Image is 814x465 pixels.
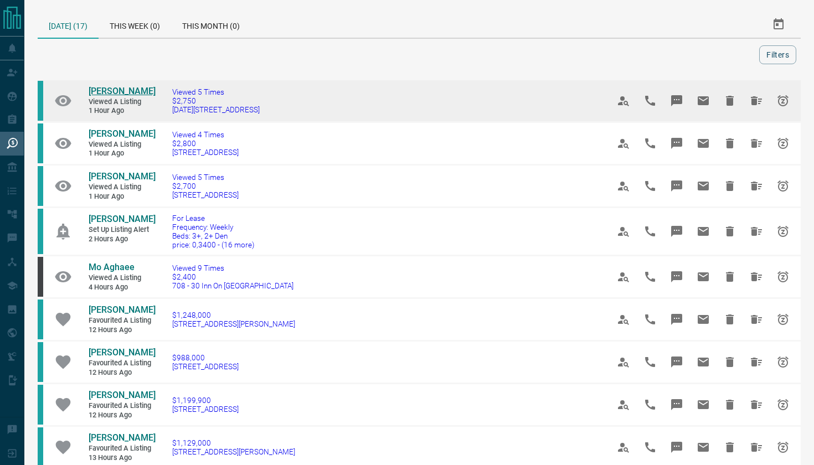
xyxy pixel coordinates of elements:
[637,349,663,375] span: Call
[89,192,155,201] span: 1 hour ago
[99,11,171,38] div: This Week (0)
[89,432,155,444] a: [PERSON_NAME]
[610,173,637,199] span: View Profile
[89,368,155,378] span: 12 hours ago
[637,130,663,157] span: Call
[770,391,796,418] span: Snooze
[172,396,239,414] a: $1,199,900[STREET_ADDRESS]
[89,359,155,368] span: Favourited a Listing
[89,273,155,283] span: Viewed a Listing
[637,218,663,245] span: Call
[172,182,239,190] span: $2,700
[172,272,293,281] span: $2,400
[172,263,293,272] span: Viewed 9 Times
[770,173,796,199] span: Snooze
[172,231,254,240] span: Beds: 3+, 2+ Den
[770,263,796,290] span: Snooze
[770,218,796,245] span: Snooze
[690,130,717,157] span: Email
[663,306,690,333] span: Message
[172,281,293,290] span: 708 - 30 Inn On [GEOGRAPHIC_DATA]
[690,173,717,199] span: Email
[172,214,254,223] span: For Lease
[38,123,43,163] div: condos.ca
[637,306,663,333] span: Call
[172,214,254,249] a: For LeaseFrequency: WeeklyBeds: 3+, 2+ Denprice: 0,3400 - (16 more)
[743,306,770,333] span: Hide All from Carrie Yang
[610,391,637,418] span: View Profile
[610,349,637,375] span: View Profile
[770,130,796,157] span: Snooze
[663,87,690,114] span: Message
[172,311,295,319] span: $1,248,000
[172,263,293,290] a: Viewed 9 Times$2,400708 - 30 Inn On [GEOGRAPHIC_DATA]
[610,434,637,461] span: View Profile
[89,214,156,224] span: [PERSON_NAME]
[663,130,690,157] span: Message
[172,130,239,157] a: Viewed 4 Times$2,800[STREET_ADDRESS]
[743,87,770,114] span: Hide All from Aisha Aliyu
[89,432,156,443] span: [PERSON_NAME]
[89,149,155,158] span: 1 hour ago
[89,225,155,235] span: Set up Listing Alert
[89,325,155,335] span: 12 hours ago
[89,262,155,273] a: Mo Aghaee
[172,223,254,231] span: Frequency: Weekly
[89,235,155,244] span: 2 hours ago
[89,347,155,359] a: [PERSON_NAME]
[663,218,690,245] span: Message
[743,218,770,245] span: Hide All from Yachika Gupta
[172,353,239,371] a: $988,000[STREET_ADDRESS]
[38,166,43,206] div: condos.ca
[690,349,717,375] span: Email
[610,130,637,157] span: View Profile
[172,105,260,114] span: [DATE][STREET_ADDRESS]
[637,263,663,290] span: Call
[717,87,743,114] span: Hide
[172,438,295,456] a: $1,129,000[STREET_ADDRESS][PERSON_NAME]
[663,391,690,418] span: Message
[89,171,155,183] a: [PERSON_NAME]
[89,401,155,411] span: Favourited a Listing
[89,453,155,463] span: 13 hours ago
[663,434,690,461] span: Message
[690,263,717,290] span: Email
[38,81,43,121] div: condos.ca
[172,130,239,139] span: Viewed 4 Times
[717,173,743,199] span: Hide
[89,347,156,358] span: [PERSON_NAME]
[717,263,743,290] span: Hide
[663,349,690,375] span: Message
[610,263,637,290] span: View Profile
[690,218,717,245] span: Email
[89,97,155,107] span: Viewed a Listing
[717,218,743,245] span: Hide
[172,96,260,105] span: $2,750
[38,385,43,425] div: condos.ca
[172,447,295,456] span: [STREET_ADDRESS][PERSON_NAME]
[89,128,156,139] span: [PERSON_NAME]
[172,396,239,405] span: $1,199,900
[89,86,156,96] span: [PERSON_NAME]
[743,391,770,418] span: Hide All from Carrie Yang
[172,405,239,414] span: [STREET_ADDRESS]
[770,434,796,461] span: Snooze
[38,299,43,339] div: condos.ca
[743,263,770,290] span: Hide All from Mo Aghaee
[637,434,663,461] span: Call
[759,45,796,64] button: Filters
[171,11,251,38] div: This Month (0)
[172,173,239,199] a: Viewed 5 Times$2,700[STREET_ADDRESS]
[717,349,743,375] span: Hide
[89,214,155,225] a: [PERSON_NAME]
[743,434,770,461] span: Hide All from Carrie Yang
[743,173,770,199] span: Hide All from Aisha Aliyu
[89,140,155,149] span: Viewed a Listing
[89,128,155,140] a: [PERSON_NAME]
[690,391,717,418] span: Email
[172,438,295,447] span: $1,129,000
[637,391,663,418] span: Call
[172,311,295,328] a: $1,248,000[STREET_ADDRESS][PERSON_NAME]
[770,87,796,114] span: Snooze
[89,86,155,97] a: [PERSON_NAME]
